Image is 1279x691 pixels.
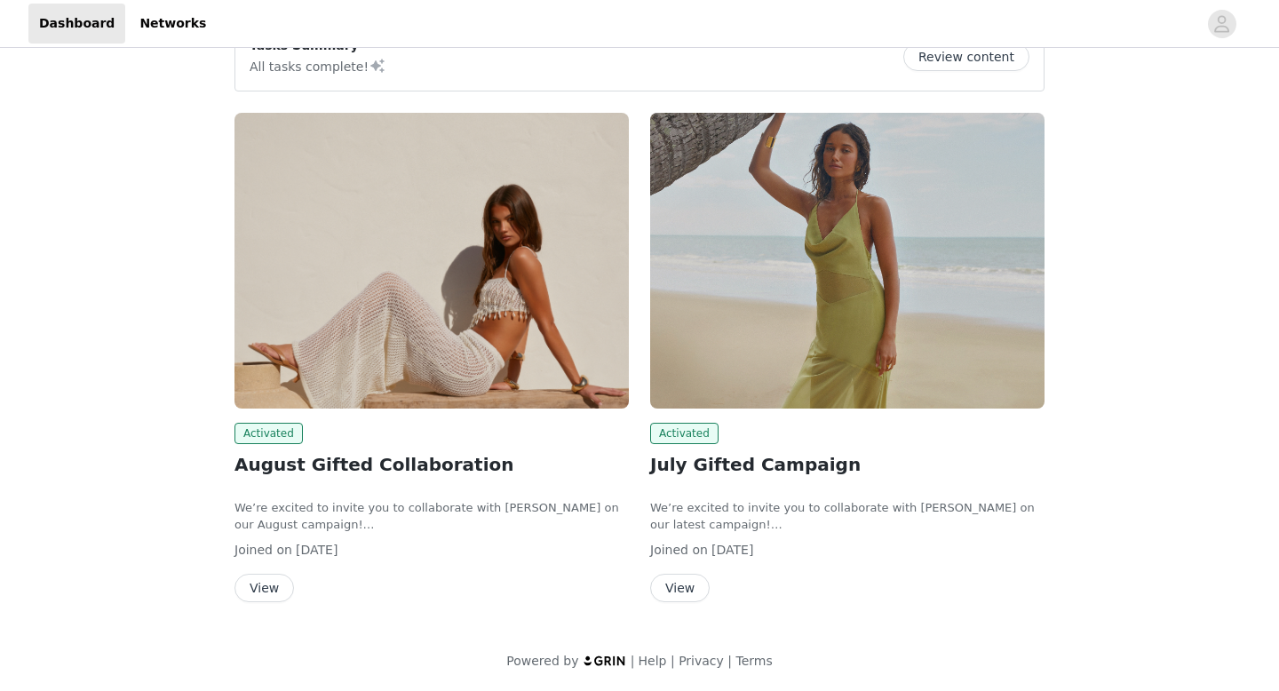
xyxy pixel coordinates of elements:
button: Review content [903,43,1029,71]
a: View [650,582,710,595]
span: Powered by [506,654,578,668]
h2: August Gifted Collaboration [234,451,629,478]
span: Joined on [234,543,292,557]
a: Privacy [679,654,724,668]
span: Activated [234,423,303,444]
span: | [631,654,635,668]
button: View [650,574,710,602]
p: We’re excited to invite you to collaborate with [PERSON_NAME] on our August campaign! [234,499,629,534]
span: Activated [650,423,719,444]
a: Networks [129,4,217,44]
span: Joined on [650,543,708,557]
span: | [727,654,732,668]
img: Peppermayo AUS [650,113,1045,409]
span: | [671,654,675,668]
button: View [234,574,294,602]
div: avatar [1213,10,1230,38]
p: We’re excited to invite you to collaborate with [PERSON_NAME] on our latest campaign! [650,499,1045,534]
h2: July Gifted Campaign [650,451,1045,478]
p: All tasks complete! [250,55,386,76]
a: Dashboard [28,4,125,44]
span: [DATE] [711,543,753,557]
img: Peppermayo AUS [234,113,629,409]
a: View [234,582,294,595]
a: Terms [735,654,772,668]
img: logo [583,655,627,666]
span: [DATE] [296,543,338,557]
a: Help [639,654,667,668]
